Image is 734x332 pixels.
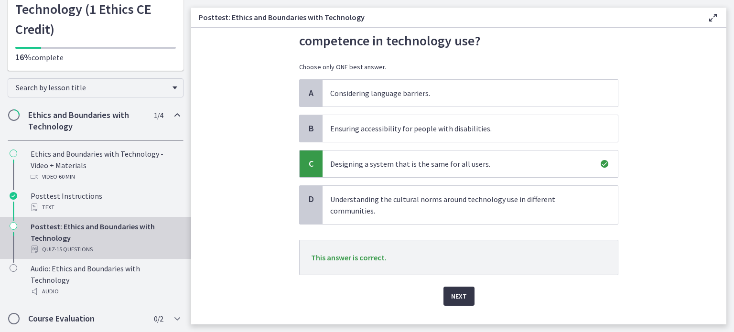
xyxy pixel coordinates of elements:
p: Which of the following is NOT an example of cultural competence in technology use? [299,11,618,51]
span: Search by lesson title [16,83,168,92]
p: Understanding the cultural norms around technology use in different communities. [330,193,591,216]
i: Completed [10,192,17,200]
span: 0 / 2 [154,313,163,324]
span: 16% [15,52,32,63]
p: Ensuring accessibility for people with disabilities. [330,123,591,134]
span: D [305,193,317,205]
div: Posttest Instructions [31,190,180,213]
p: complete [15,52,176,63]
span: This answer is correct. [311,253,387,262]
span: C [305,158,317,170]
span: 1 / 4 [154,109,163,121]
button: Next [443,287,475,306]
div: Ethics and Boundaries with Technology - Video + Materials [31,148,180,182]
div: Video [31,171,180,182]
h2: Course Evaluation [28,313,145,324]
h3: Posttest: Ethics and Boundaries with Technology [199,11,692,23]
span: Next [451,290,467,302]
div: Quiz [31,244,180,255]
span: B [305,123,317,134]
div: Posttest: Ethics and Boundaries with Technology [31,221,180,255]
span: A [305,87,317,99]
span: · 15 Questions [55,244,93,255]
p: Considering language barriers. [330,87,591,99]
span: · 60 min [57,171,75,182]
div: Audio [31,286,180,297]
div: Audio: Ethics and Boundaries with Technology [31,263,180,297]
p: Choose only ONE best answer. [299,62,618,72]
h2: Ethics and Boundaries with Technology [28,109,145,132]
div: Search by lesson title [8,78,183,97]
div: Text [31,202,180,213]
p: Designing a system that is the same for all users. [330,158,591,170]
